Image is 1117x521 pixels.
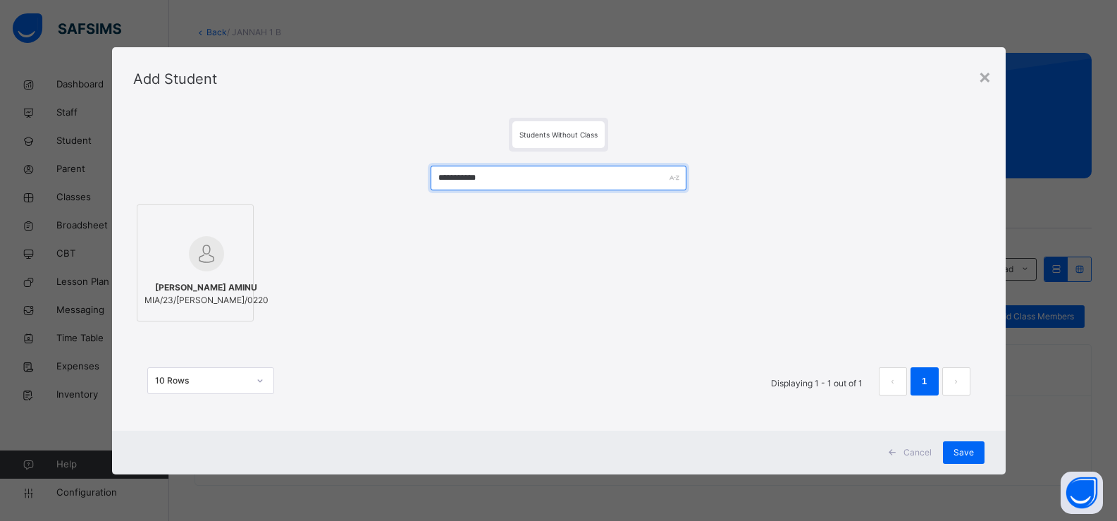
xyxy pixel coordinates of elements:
[760,367,873,396] li: Displaying 1 - 1 out of 1
[133,71,217,87] span: Add Student
[189,236,224,271] img: default.svg
[911,367,939,396] li: 1
[942,367,970,396] li: 下一页
[1061,472,1103,514] button: Open asap
[879,367,907,396] li: 上一页
[144,281,269,294] span: [PERSON_NAME] AMINU
[954,446,974,459] span: Save
[942,367,970,396] button: next page
[903,446,932,459] span: Cancel
[978,61,992,91] div: ×
[155,374,248,387] div: 10 Rows
[144,294,269,307] span: MIA/23/[PERSON_NAME]/0220
[519,130,598,139] span: Students Without Class
[918,372,931,391] a: 1
[879,367,907,396] button: prev page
